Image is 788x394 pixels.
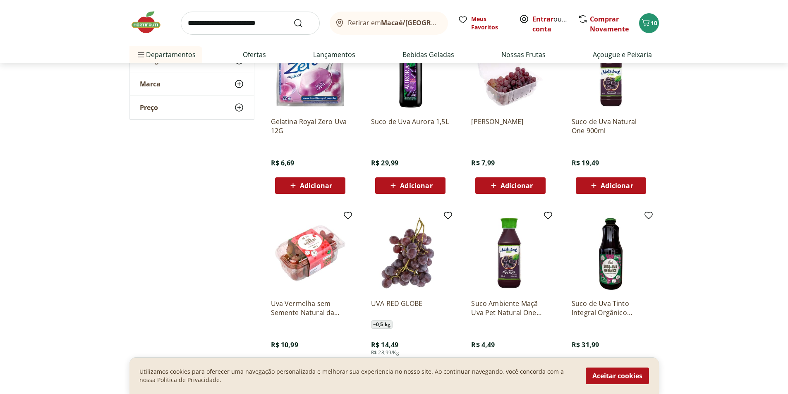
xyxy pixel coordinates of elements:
a: Lançamentos [313,50,355,60]
b: Macaé/[GEOGRAPHIC_DATA] [381,18,474,27]
a: Criar conta [532,14,578,33]
a: Nossas Frutas [501,50,546,60]
img: Gelatina Royal Zero Uva 12G [271,32,350,110]
img: Uva Rosada Embalada [471,32,550,110]
img: Suco de Uva Natural One 900ml [572,32,650,110]
span: R$ 28,99/Kg [371,349,399,356]
a: UVA RED GLOBE [371,299,450,317]
span: Adicionar [300,182,332,189]
a: Açougue e Peixaria [593,50,652,60]
img: UVA RED GLOBE [371,214,450,292]
button: Carrinho [639,13,659,33]
a: Suco Ambiente Maçã Uva Pet Natural One 180ml [471,299,550,317]
span: Marca [140,80,160,88]
button: Submit Search [293,18,313,28]
img: Suco de Uva Aurora 1,5L [371,32,450,110]
span: R$ 7,99 [471,158,495,167]
a: Entrar [532,14,553,24]
span: Adicionar [400,182,432,189]
a: Suco de Uva Aurora 1,5L [371,117,450,135]
span: Adicionar [601,182,633,189]
span: ou [532,14,569,34]
button: Marca [130,72,254,96]
a: Suco de Uva Natural One 900ml [572,117,650,135]
a: Ofertas [243,50,266,60]
a: Gelatina Royal Zero Uva 12G [271,117,350,135]
img: Suco de Uva Tinto Integral Orgânico Natural Da Terra 1L [572,214,650,292]
button: Adicionar [375,177,445,194]
button: Adicionar [275,177,345,194]
span: Departamentos [136,45,196,64]
span: 10 [651,19,657,27]
img: Uva Vermelha sem Semente Natural da Terra 500g [271,214,350,292]
input: search [181,12,320,35]
span: R$ 10,99 [271,340,298,349]
span: ~ 0,5 kg [371,320,393,329]
img: Hortifruti [129,10,171,35]
span: R$ 19,49 [572,158,599,167]
span: R$ 6,69 [271,158,295,167]
button: Aceitar cookies [586,368,649,384]
button: Retirar emMacaé/[GEOGRAPHIC_DATA] [330,12,448,35]
a: [PERSON_NAME] [471,117,550,135]
span: Preço [140,103,158,112]
span: Meus Favoritos [471,15,509,31]
span: R$ 31,99 [572,340,599,349]
a: Suco de Uva Tinto Integral Orgânico Natural Da Terra 1L [572,299,650,317]
p: Utilizamos cookies para oferecer uma navegação personalizada e melhorar sua experiencia no nosso ... [139,368,576,384]
button: Adicionar [475,177,546,194]
a: Uva Vermelha sem Semente Natural da Terra 500g [271,299,350,317]
a: Meus Favoritos [458,15,509,31]
a: Comprar Novamente [590,14,629,33]
button: Preço [130,96,254,119]
span: R$ 29,99 [371,158,398,167]
img: Suco Ambiente Maçã Uva Pet Natural One 180ml [471,214,550,292]
span: Adicionar [501,182,533,189]
button: Menu [136,45,146,64]
a: Bebidas Geladas [402,50,454,60]
span: R$ 14,49 [371,340,398,349]
span: R$ 4,49 [471,340,495,349]
button: Adicionar [576,177,646,194]
span: Retirar em [348,19,439,26]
